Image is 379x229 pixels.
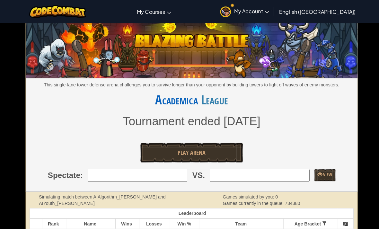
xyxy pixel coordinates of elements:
th: Name [66,216,114,226]
a: My Courses [132,3,172,20]
th: Losses [137,216,168,226]
th: Rank [41,216,65,226]
span: English ([GEOGRAPHIC_DATA]) [276,8,352,15]
th: Wins [114,216,137,226]
span: Play Arena [176,147,203,155]
p: This single-lane tower defense arena challenges you to survive longer than your opponent by build... [25,81,354,87]
span: 734380 [282,198,297,204]
th: 🏴‍☠️ [334,216,349,226]
span: My Account [232,8,266,14]
span: League [196,90,225,107]
span: 0 [272,192,275,197]
img: avatar [218,6,228,17]
a: Academica [154,90,196,107]
span: VS. [190,168,203,179]
strong: Simulating match between AIAlgorithm_[PERSON_NAME] and AIYouth_[PERSON_NAME] [39,192,164,204]
img: Blazing Battle [25,20,354,77]
a: Play Arena [139,141,240,161]
span: My Courses [135,8,163,15]
a: English ([GEOGRAPHIC_DATA]) [273,3,355,20]
span: : [79,168,82,179]
th: Team [198,216,280,226]
span: Leaderboard [177,208,204,214]
img: CodeCombat logo [29,5,85,18]
th: Age Bracket [280,216,334,226]
span: Games simulated by you: [220,192,272,197]
span: Games currently in the queue: [220,198,282,204]
span: Tournament ended [DATE] [121,113,258,127]
a: My Account [215,1,269,22]
span: Spectate [47,168,79,179]
span: View [319,170,329,176]
th: Win % [168,216,198,226]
